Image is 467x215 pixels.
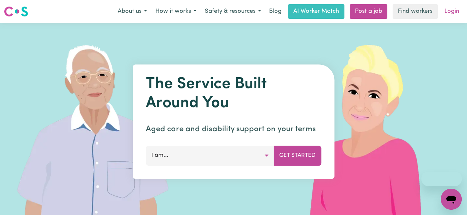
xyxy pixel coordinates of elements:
[440,4,463,19] a: Login
[350,4,387,19] a: Post a job
[4,4,28,19] a: Careseekers logo
[421,172,462,186] iframe: Message from company
[146,75,321,113] h1: The Service Built Around You
[393,4,438,19] a: Find workers
[201,5,265,18] button: Safety & resources
[151,5,201,18] button: How it works
[146,146,274,165] button: I am...
[4,6,28,17] img: Careseekers logo
[265,4,285,19] a: Blog
[146,123,321,135] p: Aged care and disability support on your terms
[113,5,151,18] button: About us
[288,4,344,19] a: AI Worker Match
[274,146,321,165] button: Get Started
[441,189,462,210] iframe: Button to launch messaging window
